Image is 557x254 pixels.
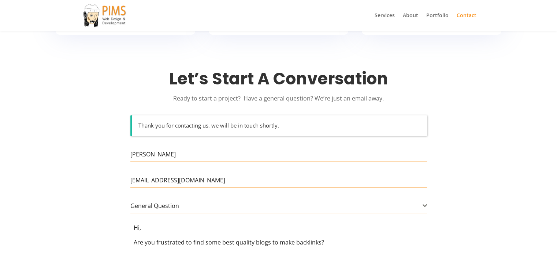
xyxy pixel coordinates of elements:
[130,199,427,213] span: General Question
[130,173,427,188] input: * Email Address
[132,69,425,92] h2: Let’s Start A Conversation
[403,13,418,31] a: About
[130,147,427,162] input: * Name
[82,3,127,28] img: PIMS Web Design & Development LLC
[426,13,449,31] a: Portfolio
[130,115,427,136] div: Thank you for contacting us, we will be in touch shortly.
[457,13,476,31] a: Contact
[130,199,423,213] span: General Question
[375,13,395,31] a: Services
[132,92,425,104] p: Ready to start a project? Have a general question? We’re just an email away.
